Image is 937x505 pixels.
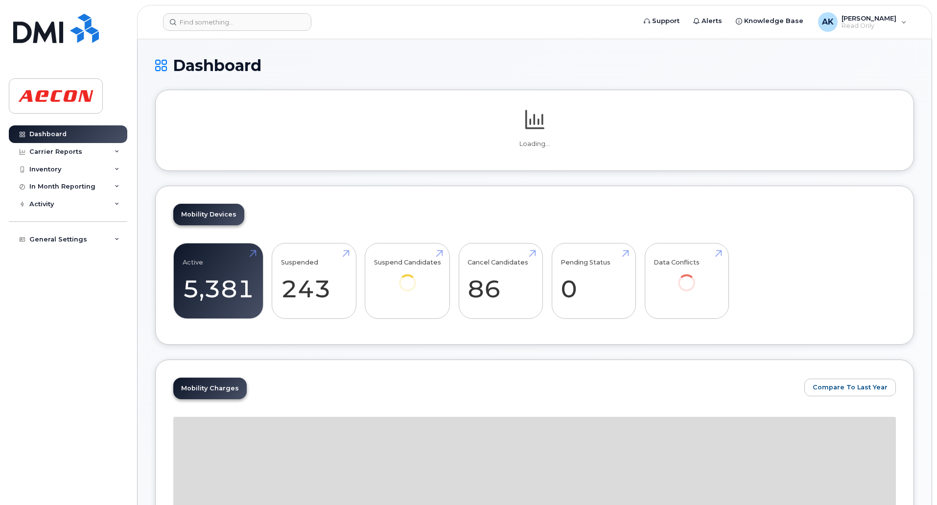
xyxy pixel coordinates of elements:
[281,249,347,313] a: Suspended 243
[183,249,254,313] a: Active 5,381
[374,249,441,305] a: Suspend Candidates
[654,249,720,305] a: Data Conflicts
[155,57,914,74] h1: Dashboard
[173,204,244,225] a: Mobility Devices
[561,249,627,313] a: Pending Status 0
[173,378,247,399] a: Mobility Charges
[468,249,534,313] a: Cancel Candidates 86
[813,383,888,392] span: Compare To Last Year
[804,379,896,396] button: Compare To Last Year
[173,140,896,148] p: Loading...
